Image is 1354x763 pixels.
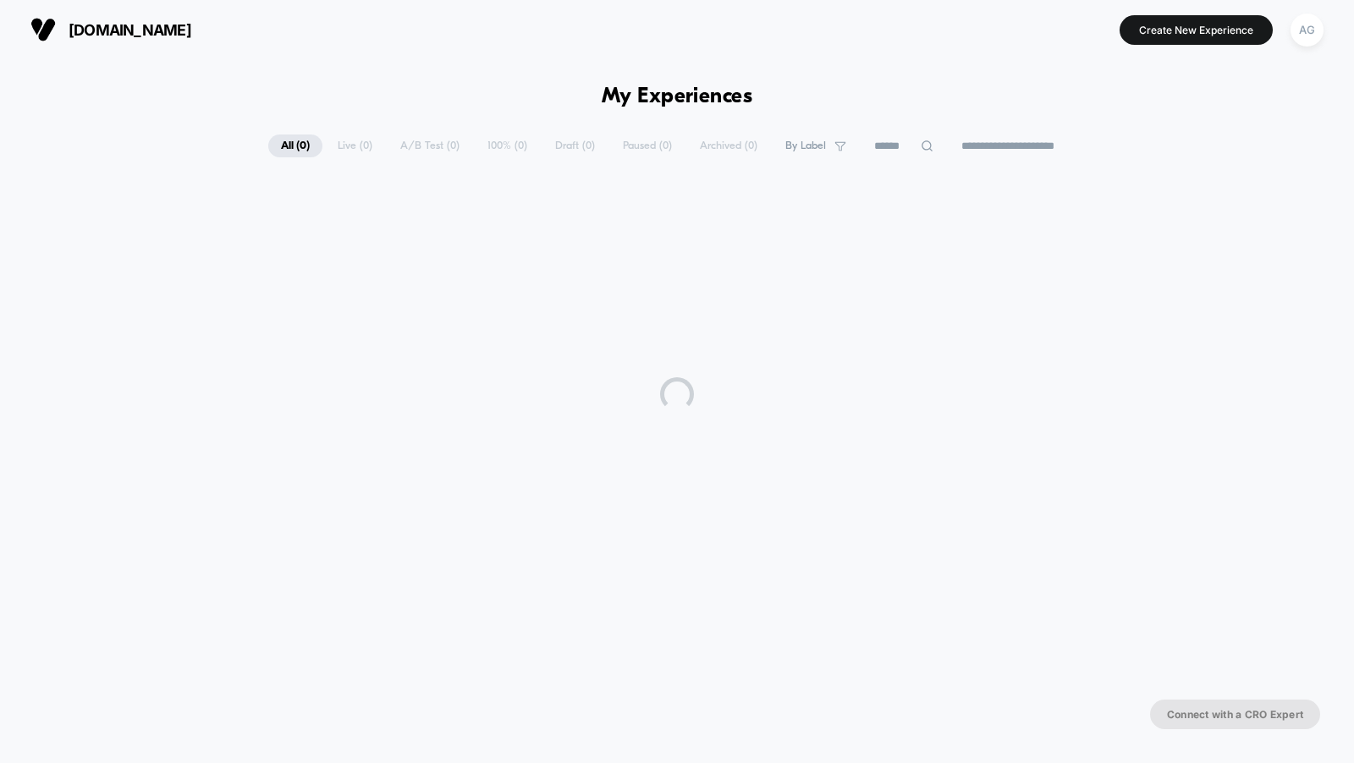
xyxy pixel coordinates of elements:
span: By Label [785,140,826,152]
div: AG [1291,14,1324,47]
img: Visually logo [30,17,56,42]
button: Create New Experience [1120,15,1273,45]
span: [DOMAIN_NAME] [69,21,191,39]
button: [DOMAIN_NAME] [25,16,196,43]
h1: My Experiences [602,85,753,109]
button: AG [1285,13,1329,47]
button: Connect with a CRO Expert [1150,700,1320,729]
span: All ( 0 ) [268,134,322,157]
